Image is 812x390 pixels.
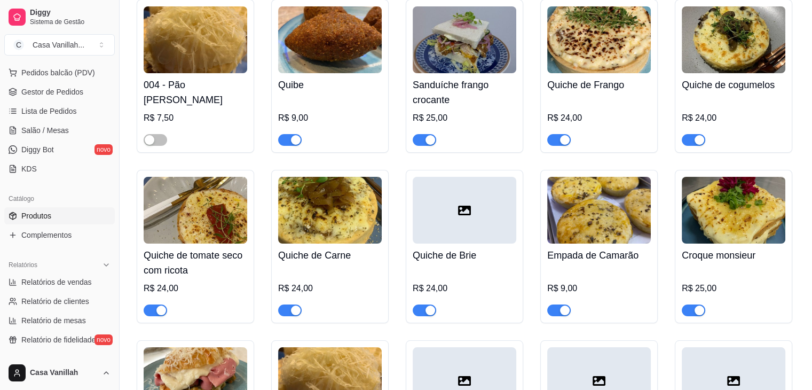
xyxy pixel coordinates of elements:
a: Salão / Mesas [4,122,115,139]
div: R$ 24,00 [547,112,651,124]
span: Relatório de mesas [21,315,86,326]
h4: Quibe [278,77,382,92]
a: KDS [4,160,115,177]
a: Relatório de mesas [4,312,115,329]
div: R$ 25,00 [413,112,516,124]
span: C [13,40,24,50]
span: Salão / Mesas [21,125,69,136]
div: R$ 9,00 [547,282,651,295]
a: Complementos [4,227,115,244]
div: R$ 24,00 [682,112,785,124]
img: product-image [144,6,247,73]
h4: Empada de Camarão [547,248,651,263]
span: Sistema de Gestão [30,18,111,26]
a: Lista de Pedidos [4,103,115,120]
div: R$ 25,00 [682,282,785,295]
span: Relatórios [9,261,37,269]
div: R$ 24,00 [413,282,516,295]
img: product-image [413,6,516,73]
a: Gestor de Pedidos [4,83,115,100]
div: R$ 9,00 [278,112,382,124]
div: R$ 24,00 [278,282,382,295]
h4: Quiche de Carne [278,248,382,263]
span: Gestor de Pedidos [21,87,83,97]
h4: Quiche de cogumelos [682,77,785,92]
a: Produtos [4,207,115,224]
h4: 004 - Pão [PERSON_NAME] [144,77,247,107]
span: Pedidos balcão (PDV) [21,67,95,78]
h4: Croque monsieur [682,248,785,263]
div: Casa Vanillah ... [33,40,84,50]
a: Relatório de fidelidadenovo [4,331,115,348]
h4: Sanduíche frango crocante [413,77,516,107]
div: Catálogo [4,190,115,207]
button: Select a team [4,34,115,56]
h4: Quiche de Frango [547,77,651,92]
img: product-image [682,177,785,244]
img: product-image [682,6,785,73]
h4: Quiche de Brie [413,248,516,263]
span: Relatórios de vendas [21,277,92,287]
img: product-image [278,177,382,244]
a: Diggy Botnovo [4,141,115,158]
span: Diggy [30,8,111,18]
a: DiggySistema de Gestão [4,4,115,30]
div: R$ 24,00 [144,282,247,295]
span: Casa Vanillah [30,368,98,378]
span: Relatório de clientes [21,296,89,307]
span: Produtos [21,210,51,221]
span: KDS [21,163,37,174]
img: product-image [144,177,247,244]
span: Complementos [21,230,72,240]
div: R$ 7,50 [144,112,247,124]
img: product-image [547,177,651,244]
a: Relatórios de vendas [4,274,115,291]
a: Relatório de clientes [4,293,115,310]
button: Pedidos balcão (PDV) [4,64,115,81]
img: product-image [278,6,382,73]
img: product-image [547,6,651,73]
span: Lista de Pedidos [21,106,77,116]
button: Casa Vanillah [4,360,115,386]
span: Diggy Bot [21,144,54,155]
h4: Quiche de tomate seco com ricota [144,248,247,278]
span: Relatório de fidelidade [21,334,96,345]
